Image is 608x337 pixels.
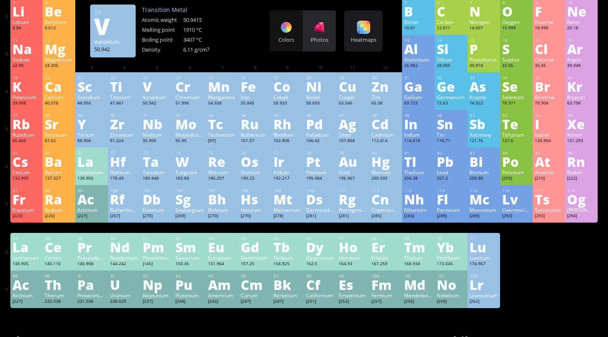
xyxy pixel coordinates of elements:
div: Rhenium [208,169,237,176]
div: Density [142,46,183,53]
div: Cesium [12,169,41,176]
div: Xenon [567,131,596,138]
div: 73 [143,150,171,156]
div: 9.012 [45,25,73,32]
div: Br [535,80,563,93]
div: 83.798 [567,100,596,107]
div: 33 [470,75,498,81]
div: Be [45,5,73,18]
div: W [175,155,204,168]
div: Bi [469,155,498,168]
div: 44.956 [77,100,106,107]
div: 196.967 [339,176,367,182]
div: Hg [371,155,400,168]
div: 26 [241,75,269,81]
div: Sb [469,117,498,131]
div: Boiling point [142,36,183,43]
div: Hf [110,155,139,168]
div: Molybdenum [175,131,204,138]
div: 35.45 [535,63,563,69]
div: 51 [470,113,498,118]
div: Ir [273,155,302,168]
div: Au [339,155,367,168]
div: 84 [503,150,531,156]
div: 27 [274,75,302,81]
div: Pt [306,155,335,168]
div: Zirconium [110,131,139,138]
div: O [502,5,531,18]
div: Scandium [77,94,106,100]
div: 37 [13,113,41,118]
div: 15 [470,38,498,43]
div: Rb [12,117,41,131]
div: 30 [372,75,400,81]
div: Ta [143,155,171,168]
div: 126.904 [535,138,563,145]
div: 105 [143,188,171,193]
div: Iodine [535,131,563,138]
div: Potassium [12,94,41,100]
div: 88 [45,188,73,193]
div: 46 [306,113,335,118]
div: 47 [339,113,367,118]
div: 6.11 g/cm [183,46,225,53]
div: [97] [208,138,237,145]
div: 63.546 [339,100,367,107]
div: Sn [437,117,465,131]
div: 42 [176,113,204,118]
div: 118.71 [437,138,465,145]
div: Sr [45,117,73,131]
div: Nb [143,117,171,131]
div: Gold [339,169,367,176]
div: Po [502,155,531,168]
div: 58.933 [273,100,302,107]
div: 21 [78,75,106,81]
div: 16 [503,38,531,43]
div: 52 [503,113,531,118]
div: 26.982 [404,63,433,69]
div: 36 [567,75,596,81]
div: Vanadium [94,38,132,45]
div: Y [77,117,106,131]
div: 78 [306,150,335,156]
div: Selenium [502,94,531,100]
div: Os [241,155,269,168]
div: 20.18 [567,25,596,32]
div: S [502,42,531,55]
div: Ca [45,80,73,93]
div: 208.98 [469,176,498,182]
div: Co [273,80,302,93]
div: 112.414 [371,138,400,145]
div: 108 [241,188,269,193]
div: Zinc [371,94,400,100]
div: 49 [405,113,433,118]
div: Chlorine [535,56,563,63]
div: Iridium [273,169,302,176]
div: Ga [404,80,433,93]
div: 92.906 [143,138,171,145]
div: 89 [78,188,106,193]
div: Cs [12,155,41,168]
div: Ar [567,42,596,55]
div: 10.81 [404,25,433,32]
div: Phosphorus [469,56,498,63]
div: 11 [13,38,41,43]
div: 32 [437,75,465,81]
div: Transition Metal [142,6,225,14]
div: 3407 °C [183,36,225,43]
div: N [469,5,498,18]
div: 200.592 [371,176,400,182]
div: 106.42 [306,138,335,145]
div: 58.693 [306,100,335,107]
div: 13 [405,38,433,43]
div: Bromine [535,94,563,100]
div: I [535,117,563,131]
div: 32.06 [502,63,531,69]
div: Mo [175,117,204,131]
div: 109 [274,188,302,193]
div: Sc [77,80,106,93]
div: 81 [405,150,433,156]
div: Cr [175,80,204,93]
div: Technetium [208,131,237,138]
div: Si [437,42,465,55]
